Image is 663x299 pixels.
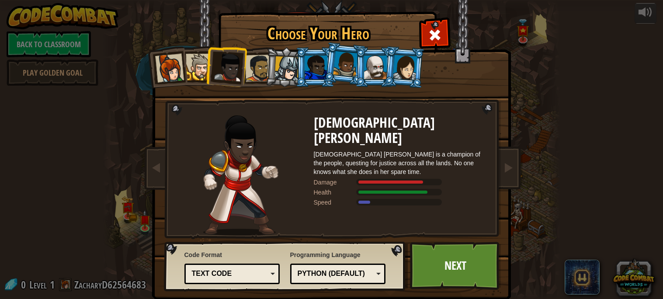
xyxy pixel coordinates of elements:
[314,188,489,197] div: Gains 140% of listed Warrior armor health.
[314,198,358,207] div: Speed
[383,46,425,88] li: Illia Shieldsmith
[220,24,417,43] h1: Choose Your Hero
[298,269,373,279] div: Python (Default)
[203,115,278,236] img: champion-pose.png
[145,45,188,88] li: Captain Anya Weston
[184,250,280,259] span: Code Format
[236,47,276,87] li: Alejandro the Duelist
[314,178,358,187] div: Damage
[323,42,366,86] li: Arryn Stonewall
[410,242,501,290] a: Next
[314,188,358,197] div: Health
[177,46,216,86] li: Sir Tharin Thunderfist
[295,47,335,87] li: Gordon the Stalwart
[264,46,306,88] li: Hattori Hanzō
[314,115,489,146] h2: [DEMOGRAPHIC_DATA] [PERSON_NAME]
[205,44,247,87] li: Lady Ida Justheart
[314,198,489,207] div: Moves at 6 meters per second.
[355,47,394,87] li: Okar Stompfoot
[164,242,408,292] img: language-selector-background.png
[192,269,267,279] div: Text code
[314,150,489,176] div: [DEMOGRAPHIC_DATA] [PERSON_NAME] is a champion of the people, questing for justice across all the...
[314,178,489,187] div: Deals 120% of listed Warrior weapon damage.
[290,250,386,259] span: Programming Language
